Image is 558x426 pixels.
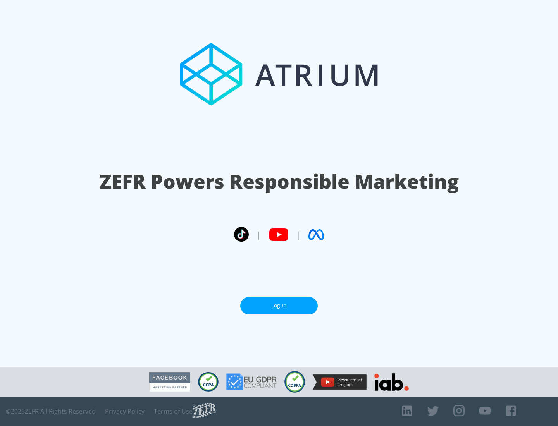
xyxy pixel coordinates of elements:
img: IAB [374,373,409,391]
img: COPPA Compliant [284,371,305,393]
span: | [257,229,261,240]
img: YouTube Measurement Program [313,374,367,390]
a: Terms of Use [154,407,193,415]
h1: ZEFR Powers Responsible Marketing [100,168,459,195]
img: CCPA Compliant [198,372,219,392]
img: Facebook Marketing Partner [149,372,190,392]
a: Log In [240,297,318,314]
img: GDPR Compliant [226,373,277,390]
span: | [296,229,301,240]
a: Privacy Policy [105,407,145,415]
span: © 2025 ZEFR All Rights Reserved [6,407,96,415]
